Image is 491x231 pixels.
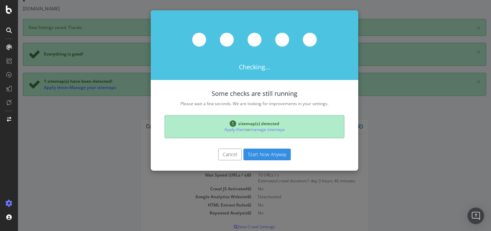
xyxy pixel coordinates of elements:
p: Please wait a few seconds. We are looking for improvements in your settings. [147,101,326,107]
div: Open Intercom Messenger [467,208,484,224]
div: Checking... [133,10,340,80]
button: Start Now Anyway [225,149,273,160]
a: manage sitemaps [232,127,267,132]
h4: Some checks are still running [147,90,326,97]
a: Apply them [206,127,228,132]
span: sitemap(s) detected [220,121,261,127]
button: Cancel [200,149,224,160]
span: 1 [212,120,218,127]
p: or [152,127,321,132]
